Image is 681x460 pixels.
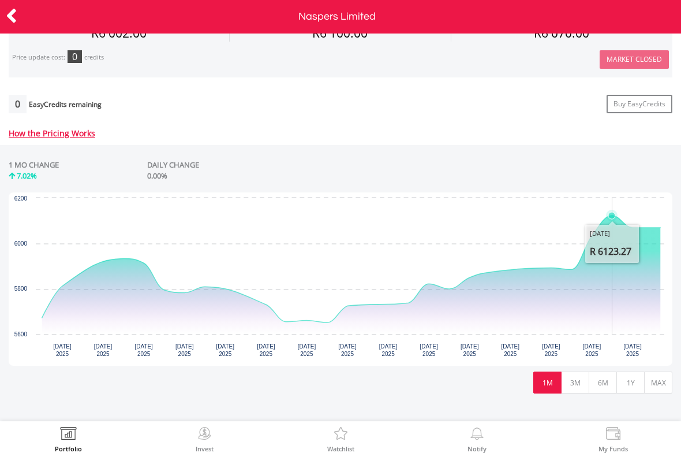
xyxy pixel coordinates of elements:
[600,50,669,69] button: Market Closed
[12,53,65,62] div: Price update cost:
[467,446,487,452] label: Notify
[53,343,72,357] text: [DATE] 2025
[9,420,672,440] span: Learn more about Naspers Limited
[561,372,589,394] button: 3M
[257,343,275,357] text: [DATE] 2025
[534,25,589,41] span: R6 070.00
[589,372,617,394] button: 6M
[644,372,672,394] button: MAX
[9,192,672,366] div: Chart. Highcharts interactive chart.
[91,25,147,41] span: R6 002.00
[598,446,628,452] label: My Funds
[467,427,487,452] a: Notify
[196,427,214,443] img: Invest Now
[338,343,357,357] text: [DATE] 2025
[196,446,214,452] label: Invest
[9,192,672,366] svg: Interactive chart
[468,427,486,443] img: View Notifications
[583,343,601,357] text: [DATE] 2025
[298,343,316,357] text: [DATE] 2025
[379,343,398,357] text: [DATE] 2025
[14,240,28,247] text: 6000
[84,53,104,62] div: credits
[147,159,313,170] div: DAILY CHANGE
[17,170,37,181] span: 7.02%
[9,128,95,139] a: How the Pricing Works
[14,331,28,337] text: 5600
[327,427,354,452] a: Watchlist
[332,427,350,443] img: Watchlist
[542,343,560,357] text: [DATE] 2025
[461,343,479,357] text: [DATE] 2025
[196,427,214,452] a: Invest
[312,25,368,41] span: R6 100.00
[623,343,642,357] text: [DATE] 2025
[598,427,628,452] a: My Funds
[502,343,520,357] text: [DATE] 2025
[9,95,27,113] div: 0
[420,343,438,357] text: [DATE] 2025
[94,343,113,357] text: [DATE] 2025
[607,95,672,113] a: Buy EasyCredits
[216,343,235,357] text: [DATE] 2025
[9,159,59,170] div: 1 MO CHANGE
[55,427,82,452] a: Portfolio
[14,195,28,202] text: 6200
[533,372,562,394] button: 1M
[147,170,167,181] span: 0.00%
[59,427,77,443] img: View Portfolio
[14,285,28,292] text: 5800
[327,446,354,452] label: Watchlist
[68,50,82,63] div: 0
[55,446,82,452] label: Portfolio
[175,343,194,357] text: [DATE] 2025
[608,212,615,219] path: Thursday, 18 Sep 2025, 6,123.27.
[604,427,622,443] img: View Funds
[29,101,102,110] div: EasyCredits remaining
[616,372,645,394] button: 1Y
[134,343,153,357] text: [DATE] 2025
